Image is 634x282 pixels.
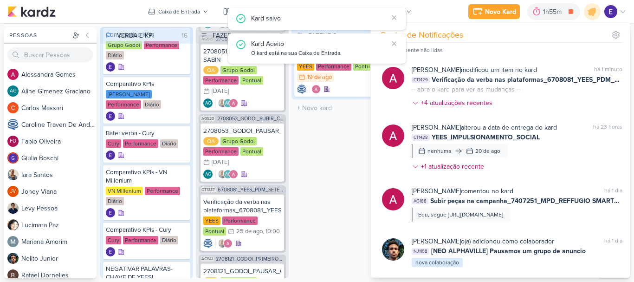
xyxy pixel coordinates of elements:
div: Grupo Godoi [220,137,257,145]
div: 5 [276,31,287,40]
img: Alessandra Gomes [7,69,19,80]
div: Diário [106,197,124,205]
div: [DATE] [212,88,229,94]
span: YEES_IMPULSIONAMENTO_SOCIAL [432,132,540,142]
div: Pessoas [7,31,71,39]
div: [DATE] [212,159,229,165]
b: [PERSON_NAME] [412,124,461,131]
div: Criador(a): Eduardo Quaresma [106,208,115,217]
img: Alessandra Gomes [382,67,404,89]
div: -- abra o kard para ver as mudanças -- [412,85,520,94]
div: Comparativo KPIs [106,80,188,88]
img: Alessandra Gomes [229,170,238,179]
img: Alessandra Gomes [229,98,238,108]
div: Aline Gimenez Graciano [203,98,213,108]
img: Carlos Massari [7,102,19,113]
img: Iara Santos [7,169,19,180]
div: A l i n e G i m e n e z G r a c i a n o [21,86,97,96]
b: [PERSON_NAME] [412,237,461,245]
span: 2708053_GODOI_SUBIR_CONTEUDO_SOCIAL_EM_PERFORMANCE_VITAL [217,116,284,121]
div: 1h55m [543,7,564,17]
span: CT1337 [201,187,216,192]
div: Aline Gimenez Graciano [223,170,233,179]
img: Levy Pessoa [7,203,19,214]
img: Rafael Dornelles [7,269,19,281]
div: Diário [160,139,178,148]
div: o(a) adicionou como colaborador [412,236,554,246]
div: Performance [106,100,141,109]
div: L e v y P e s s o a [21,203,97,213]
div: modificou um item no kard [412,65,537,75]
img: Alessandra Gomes [223,239,233,248]
div: Fabio Oliveira [7,136,19,147]
div: G i u l i a B o s c h i [21,153,97,163]
div: Colaboradores: Iara Santos, Aline Gimenez Graciano, Alessandra Gomes [215,170,238,179]
div: R a f a e l D o r n e l l e s [21,270,97,280]
span: Subir peças na campanha_7407251_MPD_REFFUGIO SMART_CAMPANHA INVESTIDORES [430,196,622,206]
div: 20 de ago [475,147,500,155]
p: AG [205,172,211,177]
div: 2708121_GODOI_PAUSAR_CAMPANHA_ENEM_VITAL [203,267,281,275]
img: Alessandra Gomes [382,125,404,147]
img: Lucimara Paz [7,219,19,230]
div: 19 de ago [307,74,332,80]
div: Novo Kard [485,7,516,17]
div: há 23 horas [593,123,622,132]
p: AG [225,101,231,106]
div: I a r a S a n t o s [21,170,97,180]
img: Alessandra Gomes [311,85,321,94]
div: Criador(a): Caroline Traven De Andrade [297,85,306,94]
b: [PERSON_NAME] [412,66,461,74]
span: NJ1168 [412,248,429,255]
div: nova colaboração [412,258,463,267]
span: [NEO ALPHAVILLE] Pausamos um grupo de anuncio [431,246,586,256]
div: Joney Viana [7,186,19,197]
div: Pontual [203,227,226,236]
img: kardz.app [7,6,56,17]
div: Criador(a): Aline Gimenez Graciano [203,98,213,108]
span: AG520 [201,116,215,121]
div: Performance [316,62,351,71]
div: Criador(a): Aline Gimenez Graciano [203,170,213,179]
div: Performance [203,76,239,85]
div: há 1 minuto [594,65,622,75]
div: Criador(a): Eduardo Quaresma [106,111,115,121]
div: Colaboradores: Alessandra Gomes [309,85,321,94]
div: alterou a data de entrega do kard [412,123,557,132]
div: Comparativo KPIs - Cury [106,226,188,234]
div: Bater verba - Cury [106,129,188,138]
span: AG541 [201,256,214,262]
div: QA [203,137,219,145]
img: Eduardo Quaresma [106,247,115,256]
img: Eduardo Quaresma [106,151,115,160]
img: Iara Santos [218,239,227,248]
div: Comparativo KPIs - VN Millenium [106,168,188,185]
span: Verificação da verba nas plataformas_6708081_YEES_PDM_SETEMBRO [432,75,622,85]
div: Colaboradores: Iara Santos, Alessandra Gomes [215,239,233,248]
div: Aline Gimenez Graciano [203,170,213,179]
div: YEES [203,216,220,225]
div: Verificação da verba nas plataformas_6708081_YEES_PDM_SETEMBRO [203,198,281,215]
div: VN Millenium [106,187,143,195]
img: Eduardo Quaresma [106,62,115,72]
div: Edu, segue [URL][DOMAIN_NAME] [418,210,503,219]
input: + Novo kard [293,101,382,115]
input: Buscar Pessoas [7,47,93,62]
div: Diário [160,236,178,244]
div: Pontual [353,62,376,71]
div: Cury [106,139,121,148]
div: 2708051_GODOI_PAUSAR_ANUNCIO_AB SABIN [203,47,281,64]
div: Criador(a): Eduardo Quaresma [106,247,115,256]
img: Alessandra Gomes [382,188,404,210]
div: , 10:00 [263,229,280,235]
div: Performance [145,187,180,195]
div: Kard salvo [251,13,388,23]
div: Diário [143,100,161,109]
div: há 1 dia [604,236,622,246]
img: Iara Santos [218,98,227,108]
div: N e l i t o J u n i o r [21,254,97,263]
div: Performance [203,147,239,156]
b: [PERSON_NAME] [412,187,461,195]
img: Caroline Traven De Andrade [7,119,19,130]
div: 2708053_GODOI_PAUSAR_ANUNCIO_VITAL [203,127,281,135]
